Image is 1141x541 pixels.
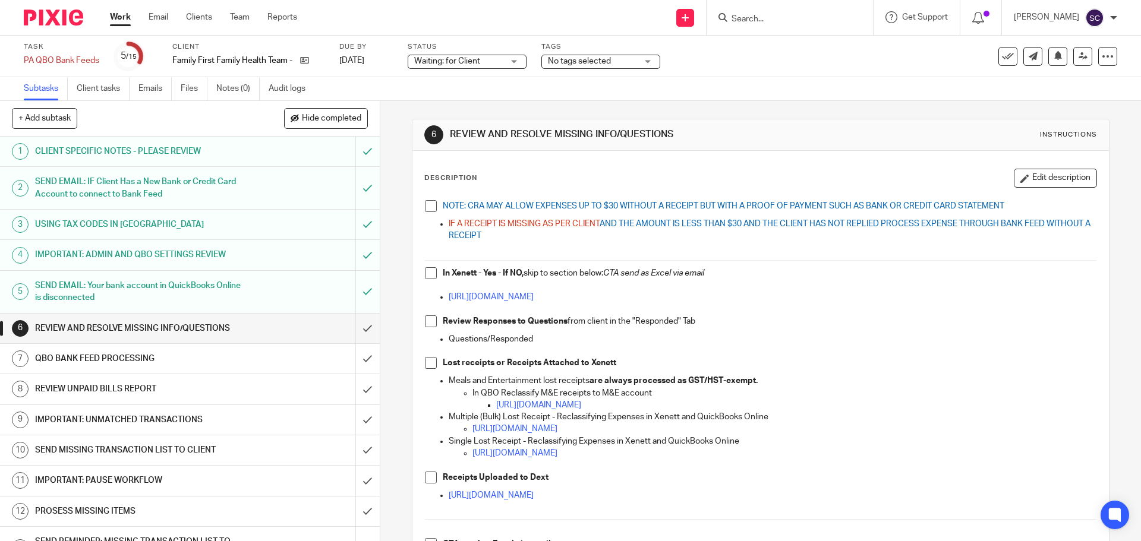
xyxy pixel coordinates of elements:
h1: PROSESS MISSING ITEMS [35,502,241,520]
h1: SEND EMAIL: IF Client Has a New Bank or Credit Card Account to connect to Bank Feed [35,173,241,203]
p: Multiple (Bulk) Lost Receipt - Reclassifying Expenses in Xenett and QuickBooks Online [449,411,1096,423]
div: 10 [12,442,29,458]
a: Email [149,11,168,23]
h1: REVIEW UNPAID BILLS REPORT [35,380,241,398]
div: 9 [12,412,29,428]
button: + Add subtask [12,108,77,128]
span: NOTE: CRA MAY ALLOW EXPENSES UP TO $30 WITHOUT A RECEIPT BUT WITH A PROOF OF PAYMENT SUCH AS BANK... [443,202,1004,210]
p: In QBO Reclassify M&E receipts to M&E account [472,387,1096,399]
h1: SEND EMAIL: Your bank account in QuickBooks Online is disconnected [35,277,241,307]
h1: CLIENT SPECIFIC NOTES - PLEASE REVIEW [35,143,241,160]
label: Task [24,42,99,52]
a: Reports [267,11,297,23]
label: Status [408,42,527,52]
span: Waiting: for Client [414,57,480,65]
p: from client in the "Responded" Tab [443,315,1096,327]
h1: USING TAX CODES IN [GEOGRAPHIC_DATA] [35,216,241,233]
a: Client tasks [77,77,130,100]
span: [DATE] [339,56,364,65]
p: Family First Family Health Team - FHT [172,55,294,67]
div: 1 [12,143,29,160]
div: 6 [424,125,443,144]
h1: IMPORTANT: ADMIN AND QBO SETTINGS REVIEW [35,246,241,264]
button: Hide completed [284,108,368,128]
p: skip to section below: [443,267,1096,279]
p: Single Lost Receipt - Reclassifying Expenses in Xenett and QuickBooks Online [449,435,1096,447]
div: 11 [12,472,29,489]
span: Get Support [902,13,948,21]
div: 5 [12,283,29,300]
input: Search [730,14,837,25]
a: Audit logs [269,77,314,100]
span: IF A RECEIPT IS MISSING AS PER CLIENT [449,220,600,228]
a: [URL][DOMAIN_NAME] [472,425,557,433]
label: Tags [541,42,660,52]
strong: are always processed as GST/HST-exempt. [590,377,758,385]
strong: Receipts Uploaded to Dext [443,473,549,482]
div: 7 [12,350,29,367]
a: [URL][DOMAIN_NAME] [449,491,534,499]
a: Emails [138,77,172,100]
a: Team [230,11,250,23]
em: CTA send as Excel via email [603,269,704,277]
h1: SEND MISSING TRANSACTION LIST TO CLIENT [35,441,241,459]
p: Questions/Responded [449,333,1096,345]
button: Edit description [1014,169,1097,188]
div: 3 [12,216,29,233]
span: No tags selected [548,57,611,65]
div: 4 [12,247,29,264]
h1: REVIEW AND RESOLVE MISSING INFO/QUESTIONS [450,128,786,141]
p: [PERSON_NAME] [1014,11,1079,23]
a: Files [181,77,207,100]
h1: IMPORTANT: PAUSE WORKFLOW [35,472,241,489]
span: AND THE AMOUNT IS LESS THAN $30 AND THE CLIENT HAS NOT REPLIED PROCESS EXPENSE THROUGH BANK FEED ... [449,220,1092,240]
label: Due by [339,42,393,52]
h1: IMPORTANT: UNMATCHED TRANSACTIONS [35,411,241,429]
p: Description [424,173,477,183]
a: Subtasks [24,77,68,100]
strong: In Xenett - Yes - If NO, [443,269,524,277]
h1: REVIEW AND RESOLVE MISSING INFO/QUESTIONS [35,319,241,337]
label: Client [172,42,324,52]
strong: Lost receipts or Receipts Attached to Xenett [443,359,616,367]
a: [URL][DOMAIN_NAME] [496,401,581,409]
strong: Review Responses to Questions [443,317,568,325]
a: [URL][DOMAIN_NAME] [449,293,534,301]
p: Meals and Entertainment lost receipts [449,375,1096,387]
div: 8 [12,381,29,397]
a: Notes (0) [216,77,260,100]
div: Instructions [1040,130,1097,140]
div: PA QBO Bank Feeds [24,55,99,67]
img: Pixie [24,10,83,26]
div: 6 [12,320,29,337]
h1: QBO BANK FEED PROCESSING [35,350,241,368]
div: 12 [12,503,29,520]
a: Work [110,11,131,23]
a: Clients [186,11,212,23]
div: 5 [121,49,137,63]
span: Hide completed [302,114,361,124]
a: [URL][DOMAIN_NAME] [472,449,557,457]
small: /15 [126,53,137,60]
div: 2 [12,180,29,197]
img: svg%3E [1085,8,1104,27]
